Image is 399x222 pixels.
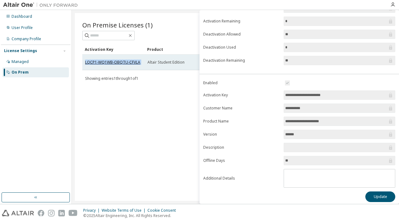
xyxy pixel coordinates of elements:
img: Altair One [3,2,81,8]
label: Deactivation Used [203,45,280,50]
div: On Prem [12,70,29,75]
label: Enabled [203,80,280,85]
label: Deactivation Remaining [203,58,280,63]
img: linkedin.svg [58,210,65,216]
label: Activation Key [203,93,280,98]
div: Dashboard [12,14,32,19]
span: Showing entries 1 through 1 of 1 [85,76,138,81]
p: © 2025 Altair Engineering, Inc. All Rights Reserved. [83,213,180,218]
label: Deactivation Allowed [203,32,280,37]
div: User Profile [12,25,33,30]
div: Managed [12,59,29,64]
img: altair_logo.svg [2,210,34,216]
img: youtube.svg [69,210,78,216]
label: Product Name [203,119,280,124]
img: instagram.svg [48,210,55,216]
button: Update [365,191,395,202]
div: Privacy [83,208,102,213]
div: License Settings [4,48,37,53]
div: Cookie Consent [147,208,180,213]
label: Description [203,145,280,150]
span: On Premise Licenses (1) [82,21,153,29]
label: Additional Details [203,176,280,181]
div: Product [147,44,204,54]
span: Altair Student Edition [147,60,185,65]
label: Activation Remaining [203,19,280,24]
div: Activation Key [85,44,142,54]
label: Customer Name [203,106,280,111]
label: Offline Days [203,158,280,163]
div: Company Profile [12,36,41,41]
img: facebook.svg [38,210,44,216]
div: Website Terms of Use [102,208,147,213]
a: LQCP1-WQ1WB-OBQTU-CFVLA [85,60,140,65]
label: Version [203,132,280,137]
